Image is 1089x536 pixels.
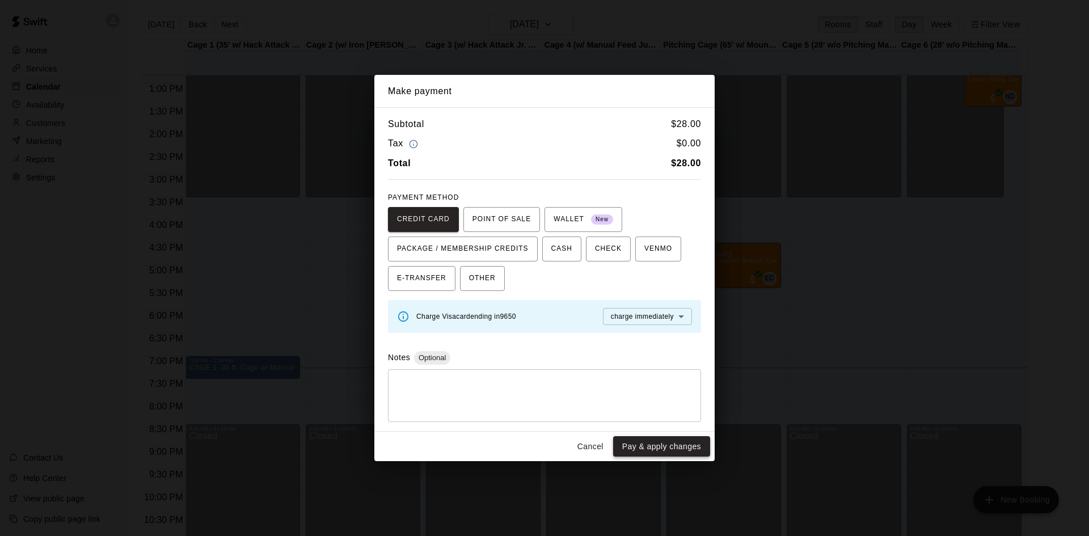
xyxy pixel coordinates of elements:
[388,193,459,201] span: PAYMENT METHOD
[388,237,538,261] button: PACKAGE / MEMBERSHIP CREDITS
[542,237,581,261] button: CASH
[397,240,529,258] span: PACKAGE / MEMBERSHIP CREDITS
[460,266,505,291] button: OTHER
[613,436,710,457] button: Pay & apply changes
[388,353,410,362] label: Notes
[463,207,540,232] button: POINT OF SALE
[551,240,572,258] span: CASH
[677,136,701,151] h6: $ 0.00
[671,117,701,132] h6: $ 28.00
[388,266,455,291] button: E-TRANSFER
[572,436,609,457] button: Cancel
[397,210,450,229] span: CREDIT CARD
[472,210,531,229] span: POINT OF SALE
[591,212,613,227] span: New
[469,269,496,288] span: OTHER
[635,237,681,261] button: VENMO
[388,136,421,151] h6: Tax
[388,207,459,232] button: CREDIT CARD
[374,75,715,108] h2: Make payment
[388,158,411,168] b: Total
[644,240,672,258] span: VENMO
[414,353,450,362] span: Optional
[397,269,446,288] span: E-TRANSFER
[671,158,701,168] b: $ 28.00
[611,313,674,320] span: charge immediately
[388,117,424,132] h6: Subtotal
[554,210,613,229] span: WALLET
[416,313,516,320] span: Charge Visa card ending in 9650
[586,237,631,261] button: CHECK
[595,240,622,258] span: CHECK
[544,207,622,232] button: WALLET New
